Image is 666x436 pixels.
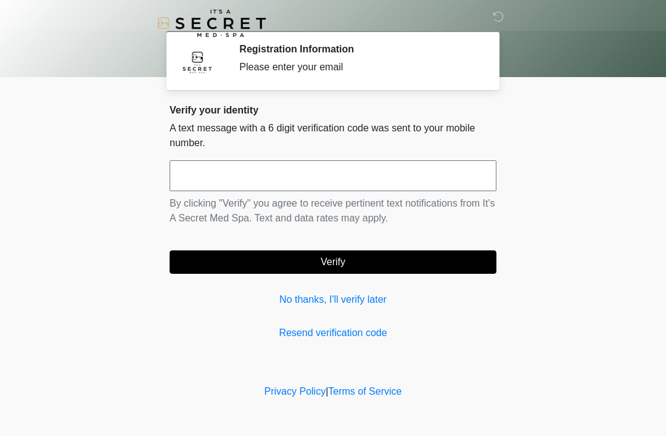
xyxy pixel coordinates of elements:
[170,292,496,307] a: No thanks, I'll verify later
[328,386,401,397] a: Terms of Service
[265,386,326,397] a: Privacy Policy
[326,386,328,397] a: |
[170,104,496,116] h2: Verify your identity
[170,326,496,340] a: Resend verification code
[157,9,266,37] img: It's A Secret Med Spa Logo
[170,121,496,150] p: A text message with a 6 digit verification code was sent to your mobile number.
[170,250,496,274] button: Verify
[239,60,478,75] div: Please enter your email
[179,43,216,80] img: Agent Avatar
[170,196,496,226] p: By clicking "Verify" you agree to receive pertinent text notifications from It's A Secret Med Spa...
[239,43,478,55] h2: Registration Information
